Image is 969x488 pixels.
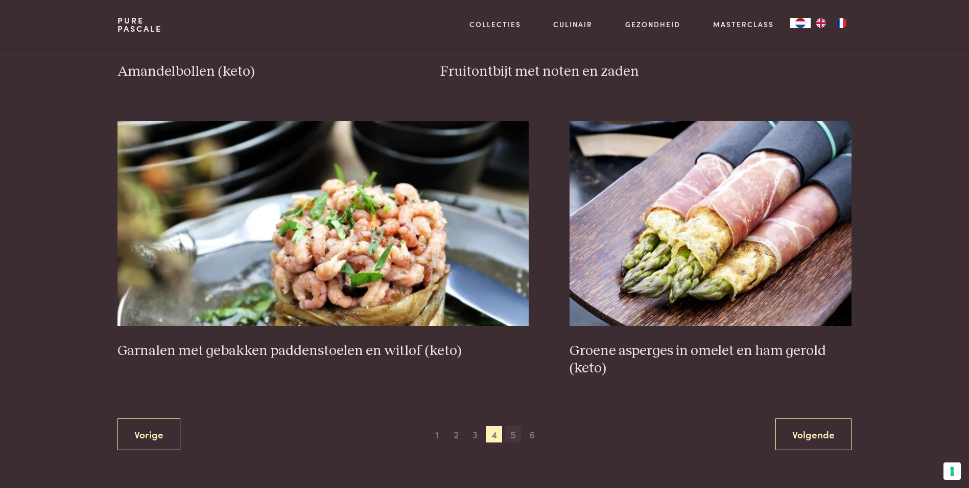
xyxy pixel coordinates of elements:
div: Language [790,18,811,28]
a: Volgende [775,418,852,451]
button: Uw voorkeuren voor toestemming voor trackingtechnologieën [943,462,961,480]
span: 4 [486,426,502,442]
h3: Fruitontbijt met noten en zaden [440,63,852,81]
span: 3 [467,426,483,442]
a: Gezondheid [625,19,680,30]
a: Masterclass [713,19,774,30]
a: Culinair [553,19,593,30]
span: 6 [524,426,540,442]
a: EN [811,18,831,28]
a: NL [790,18,811,28]
ul: Language list [811,18,852,28]
h3: Amandelbollen (keto) [117,63,399,81]
h3: Garnalen met gebakken paddenstoelen en witlof (keto) [117,342,529,360]
img: Garnalen met gebakken paddenstoelen en witlof (keto) [117,121,529,326]
a: Vorige [117,418,180,451]
a: FR [831,18,852,28]
span: 5 [505,426,521,442]
span: 2 [448,426,464,442]
a: PurePascale [117,16,162,33]
span: 1 [429,426,445,442]
img: Groene asperges in omelet en ham gerold (keto) [570,121,852,326]
a: Groene asperges in omelet en ham gerold (keto) Groene asperges in omelet en ham gerold (keto) [570,121,852,378]
aside: Language selected: Nederlands [790,18,852,28]
a: Garnalen met gebakken paddenstoelen en witlof (keto) Garnalen met gebakken paddenstoelen en witlo... [117,121,529,360]
a: Collecties [469,19,521,30]
h3: Groene asperges in omelet en ham gerold (keto) [570,342,852,378]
